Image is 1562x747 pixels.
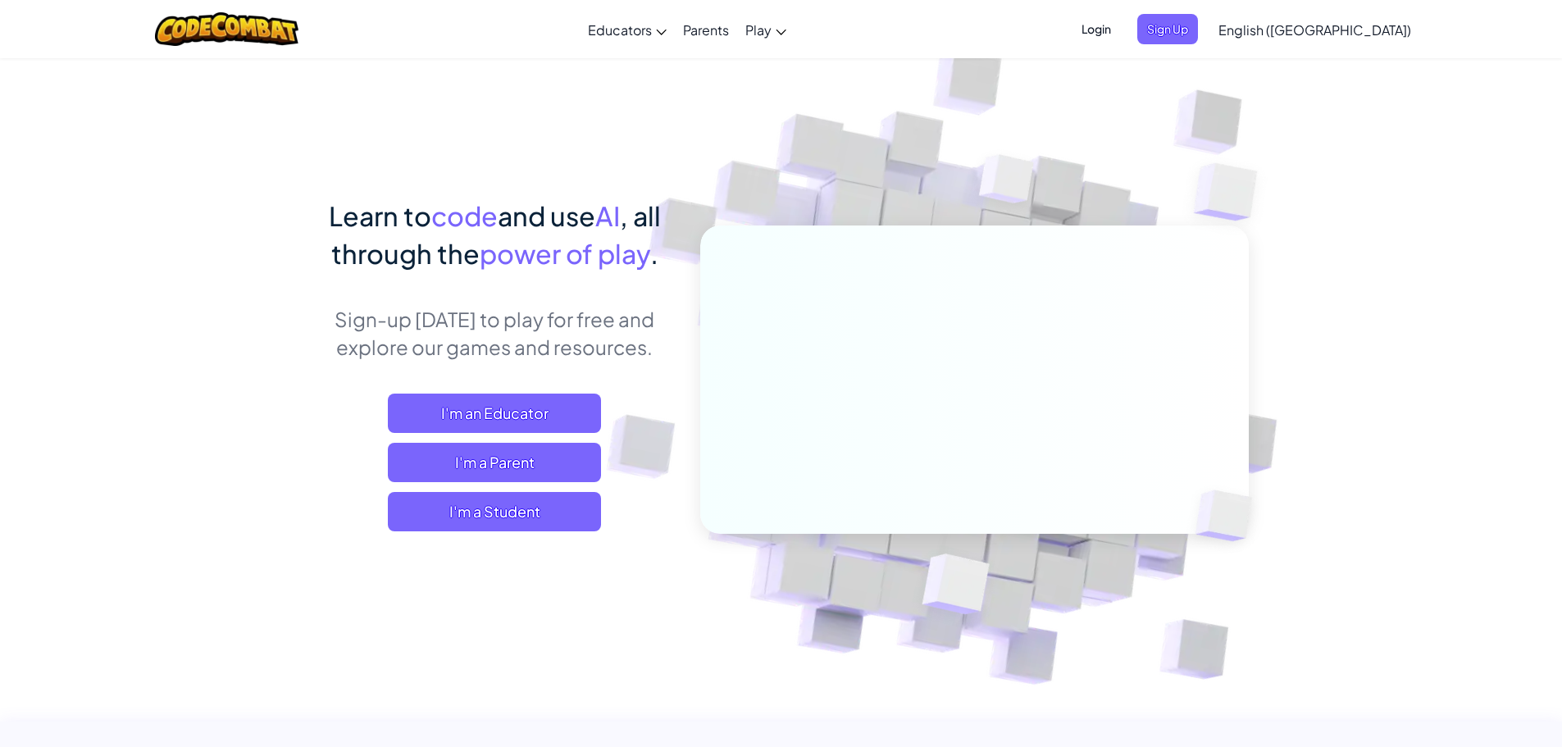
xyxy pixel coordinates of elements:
[1210,7,1419,52] a: English ([GEOGRAPHIC_DATA])
[675,7,737,52] a: Parents
[737,7,795,52] a: Play
[431,199,498,232] span: code
[314,305,676,361] p: Sign-up [DATE] to play for free and explore our games and resources.
[155,12,298,46] img: CodeCombat logo
[650,237,658,270] span: .
[745,21,772,39] span: Play
[480,237,650,270] span: power of play
[580,7,675,52] a: Educators
[1072,14,1121,44] button: Login
[1161,123,1303,262] img: Overlap cubes
[1168,456,1291,576] img: Overlap cubes
[388,394,601,433] a: I'm an Educator
[388,443,601,482] a: I'm a Parent
[948,122,1066,244] img: Overlap cubes
[329,199,431,232] span: Learn to
[1218,21,1411,39] span: English ([GEOGRAPHIC_DATA])
[588,21,652,39] span: Educators
[881,519,1028,655] img: Overlap cubes
[498,199,595,232] span: and use
[595,199,620,232] span: AI
[1137,14,1198,44] button: Sign Up
[388,492,601,531] button: I'm a Student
